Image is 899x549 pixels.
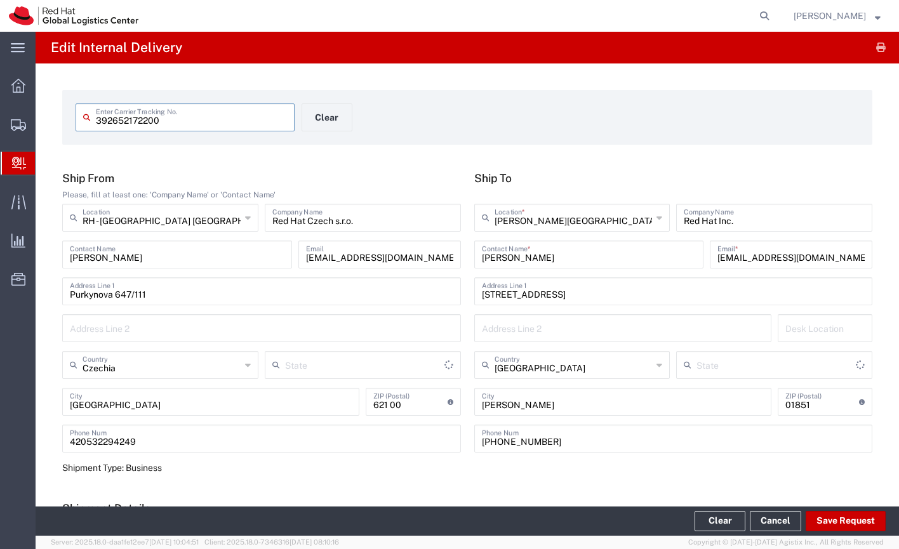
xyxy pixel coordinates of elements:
[62,189,461,201] div: Please, fill at least one: 'Company Name' or 'Contact Name'
[62,171,461,185] h5: Ship From
[290,538,339,546] span: [DATE] 08:10:16
[51,538,199,546] span: Server: 2025.18.0-daa1fe12ee7
[9,6,138,25] img: logo
[806,511,886,531] button: Save Request
[302,103,352,131] button: Clear
[695,511,745,531] button: Clear
[204,538,339,546] span: Client: 2025.18.0-7346316
[793,8,881,23] button: [PERSON_NAME]
[794,9,866,23] span: kelley Glynn-Paulsen
[51,32,182,63] h4: Edit Internal Delivery
[474,171,873,185] h5: Ship To
[149,538,199,546] span: [DATE] 10:04:51
[688,537,884,548] span: Copyright © [DATE]-[DATE] Agistix Inc., All Rights Reserved
[62,461,461,475] div: Shipment Type: Business
[750,511,801,531] a: Cancel
[62,501,872,515] h5: Shipment Details:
